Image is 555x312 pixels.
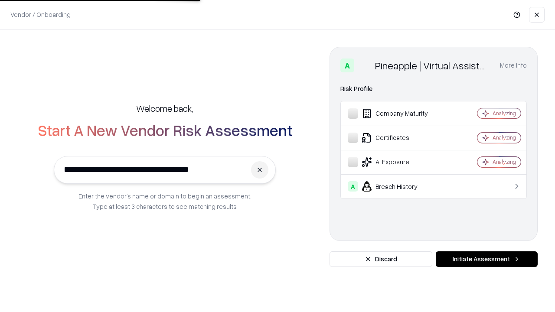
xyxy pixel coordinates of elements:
[436,251,538,267] button: Initiate Assessment
[136,102,193,114] h5: Welcome back,
[78,191,251,211] p: Enter the vendor’s name or domain to begin an assessment. Type at least 3 characters to see match...
[493,134,516,141] div: Analyzing
[358,58,372,72] img: Pineapple | Virtual Assistant Agency
[10,10,71,19] p: Vendor / Onboarding
[375,58,490,72] div: Pineapple | Virtual Assistant Agency
[348,157,451,167] div: AI Exposure
[348,181,358,192] div: A
[38,121,292,139] h2: Start A New Vendor Risk Assessment
[348,108,451,119] div: Company Maturity
[348,133,451,143] div: Certificates
[493,158,516,166] div: Analyzing
[493,110,516,117] div: Analyzing
[500,58,527,73] button: More info
[340,84,527,94] div: Risk Profile
[340,58,354,72] div: A
[330,251,432,267] button: Discard
[348,181,451,192] div: Breach History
